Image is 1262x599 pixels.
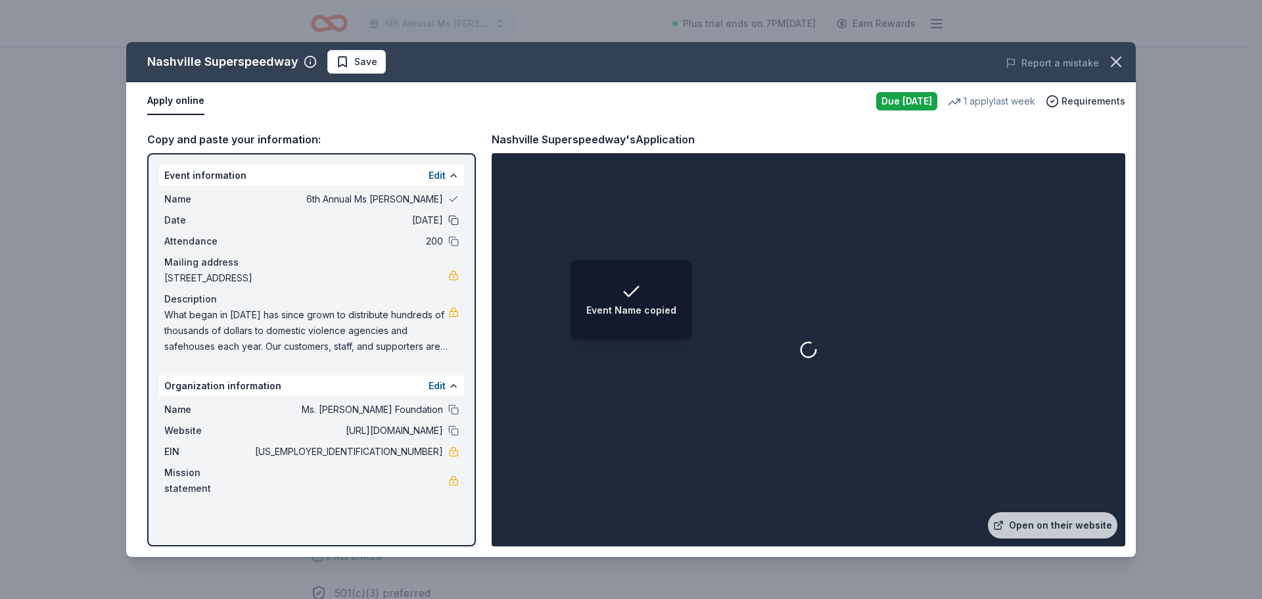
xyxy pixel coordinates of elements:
[164,270,448,286] span: [STREET_ADDRESS]
[159,375,464,396] div: Organization information
[252,444,443,460] span: [US_EMPLOYER_IDENTIFICATION_NUMBER]
[252,402,443,418] span: Ms. [PERSON_NAME] Foundation
[164,402,252,418] span: Name
[252,423,443,439] span: [URL][DOMAIN_NAME]
[164,212,252,228] span: Date
[147,87,204,115] button: Apply online
[252,233,443,249] span: 200
[492,131,695,148] div: Nashville Superspeedway's Application
[429,168,446,183] button: Edit
[586,302,676,318] div: Event Name copied
[164,291,459,307] div: Description
[948,93,1035,109] div: 1 apply last week
[164,465,252,496] span: Mission statement
[164,423,252,439] span: Website
[429,378,446,394] button: Edit
[164,444,252,460] span: EIN
[164,254,459,270] div: Mailing address
[252,191,443,207] span: 6th Annual Ms [PERSON_NAME]
[159,165,464,186] div: Event information
[876,92,937,110] div: Due [DATE]
[354,54,377,70] span: Save
[147,51,298,72] div: Nashville Superspeedway
[164,191,252,207] span: Name
[1046,93,1125,109] button: Requirements
[147,131,476,148] div: Copy and paste your information:
[327,50,386,74] button: Save
[164,233,252,249] span: Attendance
[164,307,448,354] span: What began in [DATE] has since grown to distribute hundreds of thousands of dollars to domestic v...
[1062,93,1125,109] span: Requirements
[1006,55,1099,71] button: Report a mistake
[252,212,443,228] span: [DATE]
[988,512,1117,539] a: Open on their website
